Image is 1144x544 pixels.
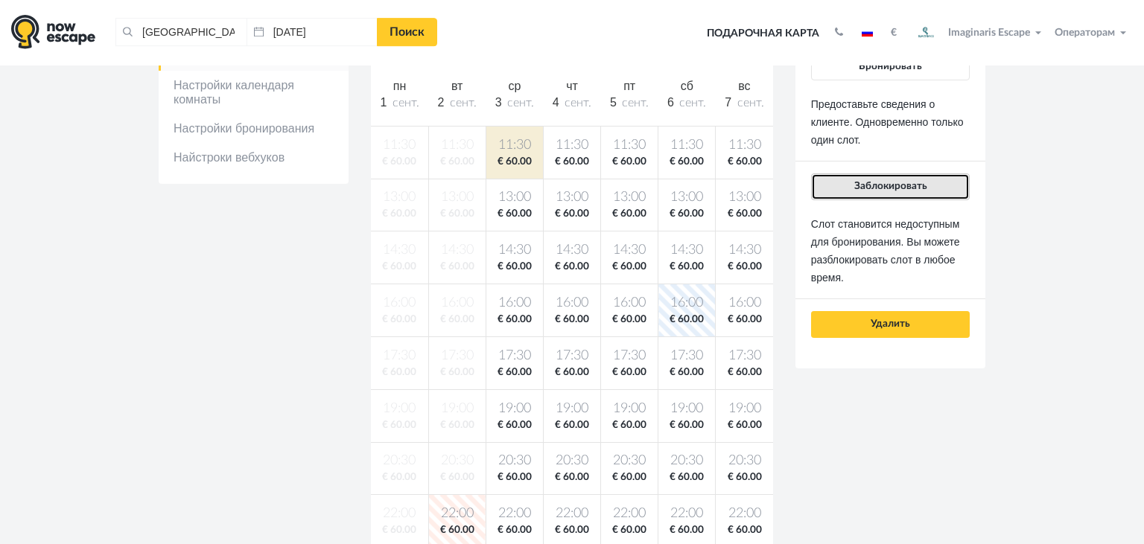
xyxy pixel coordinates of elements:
span: пн [393,80,407,92]
span: € 60.00 [489,155,540,169]
span: € 60.00 [719,207,770,221]
span: € 60.00 [719,470,770,484]
span: 22:00 [661,505,712,523]
span: € 60.00 [719,155,770,169]
span: € 60.00 [719,365,770,380]
span: 16:00 [661,294,712,313]
a: Найстроки вебхуков [159,143,349,172]
span: 19:00 [661,400,712,418]
span: € 60.00 [604,418,655,432]
span: € 60.00 [604,260,655,274]
p: Слот становится недоступным для бронирования. Вы можете разблокировать слот в любое время. [811,215,970,287]
span: € 60.00 [719,523,770,537]
span: 11:30 [547,136,597,155]
span: € 60.00 [604,207,655,221]
span: 20:30 [661,452,712,470]
span: сб [681,80,693,92]
span: 22:00 [489,505,540,523]
span: € 60.00 [604,155,655,169]
input: Дата [247,18,378,46]
span: 14:30 [489,241,540,260]
span: сент. [393,97,419,109]
a: Подарочная карта [702,17,824,50]
span: € 60.00 [547,260,597,274]
span: € 60.00 [661,313,712,327]
span: € 60.00 [489,207,540,221]
button: Удалить [811,311,970,338]
span: 22:00 [547,505,597,523]
span: € 60.00 [719,418,770,432]
span: 14:30 [547,241,597,260]
img: logo [11,14,95,49]
span: 13:00 [719,188,770,207]
span: 16:00 [719,294,770,313]
span: 1 [380,96,387,109]
span: 3 [495,96,502,109]
span: сент. [565,97,591,109]
button: Операторам [1051,25,1133,40]
span: сент. [737,97,764,109]
span: 4 [553,96,559,109]
span: 19:00 [604,400,655,418]
span: вс [738,80,750,92]
span: 20:30 [604,452,655,470]
span: 2 [438,96,445,109]
span: 14:30 [661,241,712,260]
span: 16:00 [489,294,540,313]
span: € 60.00 [661,470,712,484]
button: Imaginaris Escape [908,18,1048,48]
span: € 60.00 [489,313,540,327]
span: € 60.00 [604,470,655,484]
span: вт [451,80,463,92]
span: € 60.00 [432,523,483,537]
span: € 60.00 [604,313,655,327]
span: 20:30 [547,452,597,470]
span: € 60.00 [489,523,540,537]
span: 13:00 [661,188,712,207]
button: € [883,25,904,40]
span: 22:00 [719,505,770,523]
span: € 60.00 [719,260,770,274]
span: 6 [667,96,674,109]
span: € 60.00 [547,313,597,327]
span: € 60.00 [661,523,712,537]
span: чт [566,80,578,92]
span: 11:30 [489,136,540,155]
span: 11:30 [604,136,655,155]
strong: € [891,28,897,38]
a: Настройки бронирования [159,114,349,143]
span: Операторам [1055,28,1115,38]
span: 7 [725,96,731,109]
a: Настройки календаря комнаты [159,71,349,114]
span: 5 [610,96,617,109]
span: 19:00 [547,400,597,418]
span: € 60.00 [547,155,597,169]
span: € 60.00 [547,523,597,537]
span: 17:30 [719,347,770,365]
span: 19:00 [719,400,770,418]
a: Поиск [377,18,437,46]
span: ср [508,80,521,92]
span: € 60.00 [661,155,712,169]
span: € 60.00 [604,365,655,380]
span: € 60.00 [547,418,597,432]
span: € 60.00 [661,365,712,380]
span: € 60.00 [489,418,540,432]
span: сент. [507,97,534,109]
span: 13:00 [604,188,655,207]
span: 22:00 [432,505,483,523]
img: ru.jpg [862,29,873,36]
span: 16:00 [604,294,655,313]
span: 17:30 [604,347,655,365]
span: € 60.00 [547,365,597,380]
span: € 60.00 [547,207,597,221]
span: 13:00 [547,188,597,207]
span: сент. [450,97,477,109]
span: 11:30 [719,136,770,155]
span: сент. [679,97,706,109]
p: Предоставьте сведения о клиенте. Одновременно только один слот. [811,95,970,149]
span: € 60.00 [604,523,655,537]
span: € 60.00 [489,260,540,274]
span: 20:30 [489,452,540,470]
span: Удалить [871,319,910,329]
